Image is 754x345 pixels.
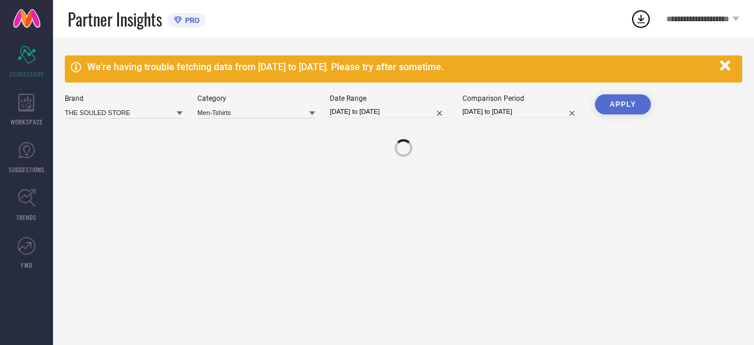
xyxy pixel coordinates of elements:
[68,7,162,31] span: Partner Insights
[11,117,43,126] span: WORKSPACE
[65,94,183,103] div: Brand
[87,61,714,73] div: We're having trouble fetching data from [DATE] to [DATE]. Please try after sometime.
[330,106,448,118] input: Select date range
[630,8,652,29] div: Open download list
[9,165,45,174] span: SUGGESTIONS
[16,213,37,222] span: TRENDS
[330,94,448,103] div: Date Range
[595,94,651,114] button: APPLY
[462,106,580,118] input: Select comparison period
[182,16,200,25] span: PRO
[21,261,32,270] span: FWD
[462,94,580,103] div: Comparison Period
[197,94,315,103] div: Category
[9,70,44,78] span: SCORECARDS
